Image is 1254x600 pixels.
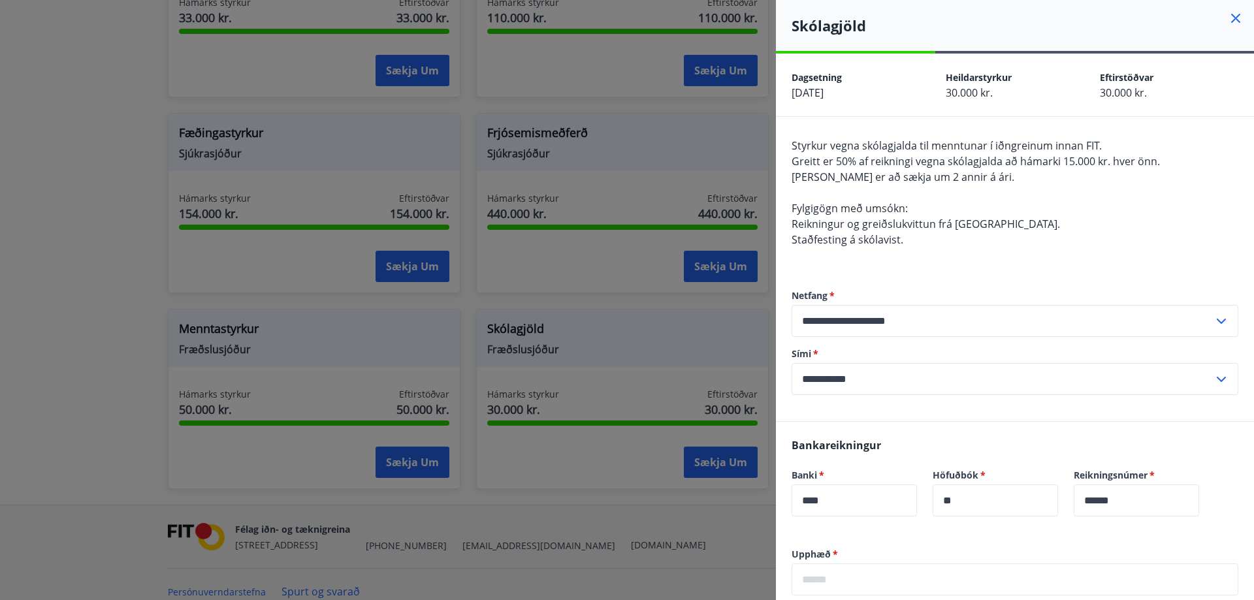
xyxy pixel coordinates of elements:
[1100,71,1153,84] span: Eftirstöðvar
[792,71,842,84] span: Dagsetning
[946,71,1012,84] span: Heildarstyrkur
[792,201,908,215] span: Fylgigögn með umsókn:
[792,138,1102,153] span: Styrkur vegna skólagjalda til menntunar í iðngreinum innan FIT.
[1074,469,1199,482] label: Reikningsnúmer
[792,154,1160,168] span: Greitt er 50% af reikningi vegna skólagjalda að hámarki 15.000 kr. hver önn.
[792,232,903,247] span: Staðfesting á skólavist.
[933,469,1058,482] label: Höfuðbók
[792,16,1254,35] h4: Skólagjöld
[792,86,824,100] span: [DATE]
[792,469,917,482] label: Banki
[792,170,1014,184] span: [PERSON_NAME] er að sækja um 2 annir á ári.
[946,86,993,100] span: 30.000 kr.
[792,347,1238,360] label: Sími
[1100,86,1147,100] span: 30.000 kr.
[792,289,1238,302] label: Netfang
[792,548,1238,561] label: Upphæð
[792,217,1060,231] span: Reikningur og greiðslukvittun frá [GEOGRAPHIC_DATA].
[792,438,881,452] span: Bankareikningur
[792,563,1238,595] div: Upphæð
